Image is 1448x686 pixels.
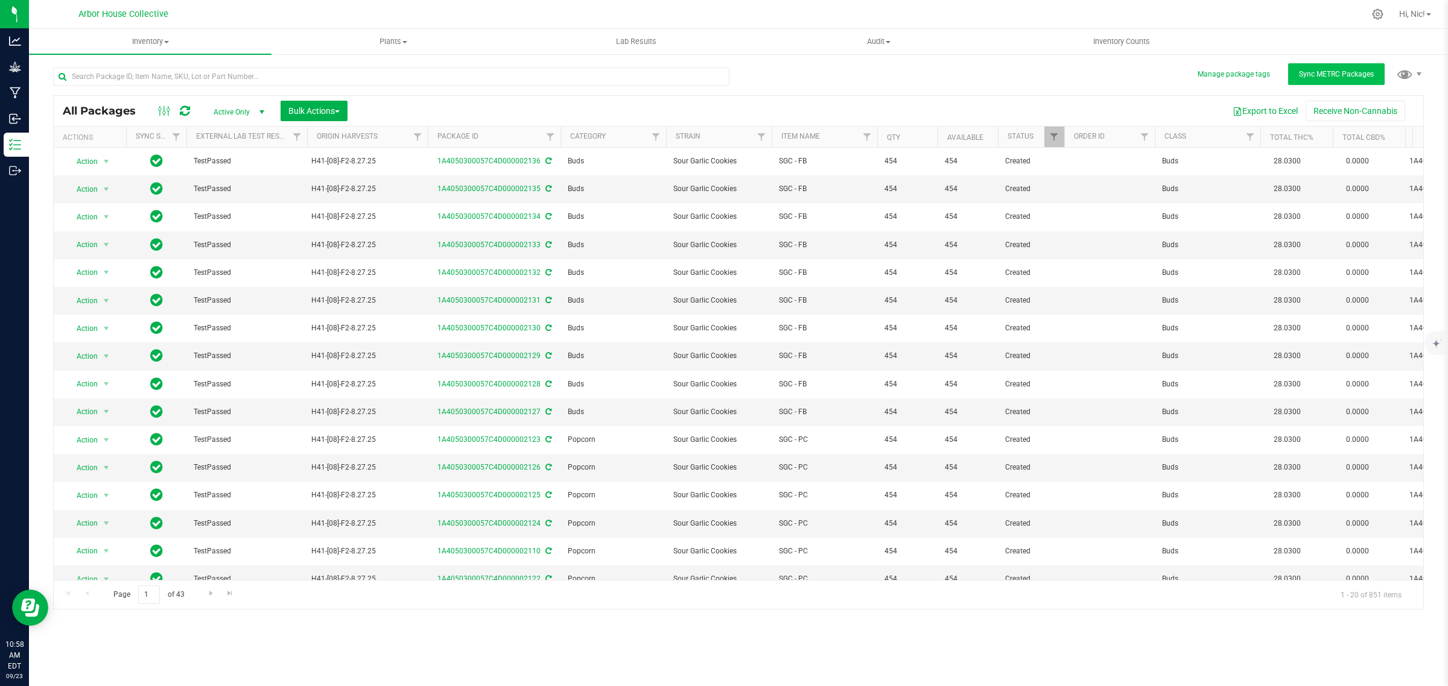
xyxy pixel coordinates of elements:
[437,408,541,416] a: 1A4050300057C4D000002127
[437,184,541,193] a: 1A4050300057C4D000002135
[1306,101,1405,121] button: Receive Non-Cannabis
[9,139,21,151] inline-svg: Inventory
[66,209,98,225] span: Action
[1268,180,1307,198] span: 28.0300
[1268,208,1307,225] span: 28.0300
[1162,267,1253,278] span: Buds
[66,348,98,365] span: Action
[311,379,424,390] div: Value 1: H41-[08]-F2-8.27.25
[317,132,378,140] a: Origin Harvests
[150,319,163,336] span: In Sync
[167,127,186,147] a: Filter
[194,183,300,195] span: TestPassed
[757,29,1000,54] a: Audit
[66,515,98,532] span: Action
[99,320,114,337] span: select
[544,212,551,221] span: Sync from Compliance System
[1225,101,1306,121] button: Export to Excel
[544,380,551,388] span: Sync from Compliance System
[779,295,870,306] span: SGC - FB
[408,127,428,147] a: Filter
[887,133,900,142] a: Qty
[1370,8,1385,20] div: Manage settings
[150,264,163,281] span: In Sync
[150,347,163,364] span: In Sync
[544,324,551,332] span: Sync from Compliance System
[779,183,870,195] span: SGC - FB
[1268,543,1307,560] span: 28.0300
[66,153,98,170] span: Action
[1005,295,1057,306] span: Created
[1340,459,1375,476] span: 0.0000
[53,68,729,86] input: Search Package ID, Item Name, SKU, Lot or Part Number...
[1162,379,1253,390] span: Buds
[1162,546,1253,557] span: Buds
[272,36,513,47] span: Plants
[544,157,551,165] span: Sync from Compliance System
[1268,264,1307,282] span: 28.0300
[673,295,764,306] span: Sour Garlic Cookies
[66,376,98,392] span: Action
[1005,489,1057,501] span: Created
[1340,486,1375,504] span: 0.0000
[884,406,930,418] span: 454
[1268,347,1307,365] span: 28.0300
[311,156,424,167] div: Value 1: H41-[08]-F2-8.27.25
[544,351,551,360] span: Sync from Compliance System
[673,183,764,195] span: Sour Garlic Cookies
[884,183,930,195] span: 454
[1005,462,1057,473] span: Created
[150,153,163,169] span: In Sync
[311,489,424,501] div: Value 1: H41-[08]-F2-8.27.25
[311,434,424,445] div: Value 1: H41-[08]-F2-8.27.25
[673,323,764,334] span: Sour Garlic Cookies
[779,546,870,557] span: SGC - PC
[1399,9,1425,19] span: Hi, Nic!
[544,435,551,444] span: Sync from Compliance System
[945,239,991,251] span: 454
[150,543,163,559] span: In Sync
[99,348,114,365] span: select
[568,406,659,418] span: Buds
[673,239,764,251] span: Sour Garlic Cookies
[945,211,991,222] span: 454
[99,181,114,198] span: select
[884,489,930,501] span: 454
[150,292,163,309] span: In Sync
[1077,36,1166,47] span: Inventory Counts
[779,518,870,529] span: SGC - PC
[99,571,114,588] span: select
[1162,434,1253,445] span: Buds
[29,29,271,54] a: Inventory
[194,379,300,390] span: TestPassed
[99,403,114,420] span: select
[568,379,659,390] span: Buds
[9,113,21,125] inline-svg: Inbound
[437,157,541,165] a: 1A4050300057C4D000002136
[194,406,300,418] span: TestPassed
[779,267,870,278] span: SGC - FB
[437,519,541,527] a: 1A4050300057C4D000002124
[884,350,930,362] span: 454
[311,518,424,529] div: Value 1: H41-[08]-F2-8.27.25
[945,489,991,501] span: 454
[1008,132,1034,140] a: Status
[568,323,659,334] span: Buds
[1240,127,1260,147] a: Filter
[884,156,930,167] span: 454
[779,156,870,167] span: SGC - FB
[1268,431,1307,448] span: 28.0300
[1340,180,1375,198] span: 0.0000
[9,87,21,99] inline-svg: Manufacturing
[437,268,541,277] a: 1A4050300057C4D000002132
[779,573,870,585] span: SGC - PC
[194,518,300,529] span: TestPassed
[281,101,348,121] button: Bulk Actions
[945,406,991,418] span: 454
[1005,350,1057,362] span: Created
[1162,295,1253,306] span: Buds
[945,323,991,334] span: 454
[1135,127,1155,147] a: Filter
[570,132,606,140] a: Category
[1340,431,1375,448] span: 0.0000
